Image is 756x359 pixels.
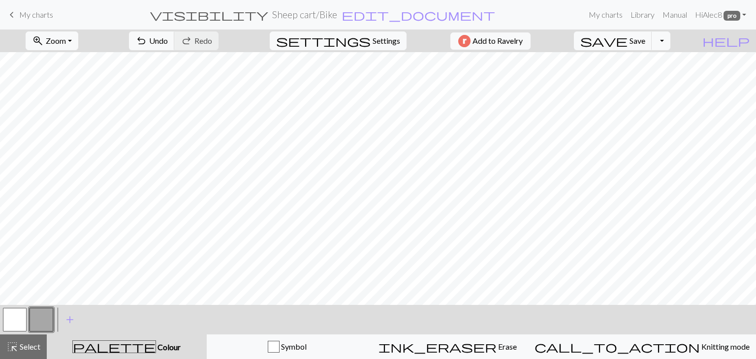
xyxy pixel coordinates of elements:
span: Colour [156,342,181,352]
span: pro [724,11,740,21]
button: Save [574,31,652,50]
span: highlight_alt [6,340,18,354]
h2: Sheep cart / Bike [272,9,337,20]
span: call_to_action [535,340,700,354]
button: SettingsSettings [270,31,407,50]
button: Zoom [26,31,78,50]
span: Knitting mode [700,342,750,351]
span: Add to Ravelry [472,35,523,47]
button: Symbol [207,334,368,359]
span: My charts [19,10,53,19]
span: Save [630,36,645,45]
span: palette [73,340,156,354]
button: Undo [129,31,175,50]
span: save [580,34,628,48]
button: Erase [367,334,528,359]
a: HiAlec8 pro [691,5,750,25]
span: ink_eraser [378,340,497,354]
span: visibility [150,8,268,22]
span: Symbol [280,342,307,351]
span: Zoom [46,36,66,45]
span: keyboard_arrow_left [6,8,18,22]
i: Settings [276,35,371,47]
span: add [64,313,76,327]
span: help [702,34,750,48]
button: Add to Ravelry [450,32,531,50]
span: zoom_in [32,34,44,48]
span: undo [135,34,147,48]
button: Knitting mode [528,334,756,359]
span: settings [276,34,371,48]
span: Settings [373,35,400,47]
button: Colour [47,334,207,359]
a: My charts [6,6,53,23]
span: Erase [497,342,517,351]
img: Ravelry [458,35,471,47]
a: Library [627,5,659,25]
span: edit_document [342,8,495,22]
a: My charts [585,5,627,25]
span: Undo [149,36,168,45]
a: Manual [659,5,691,25]
span: Select [18,342,40,351]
